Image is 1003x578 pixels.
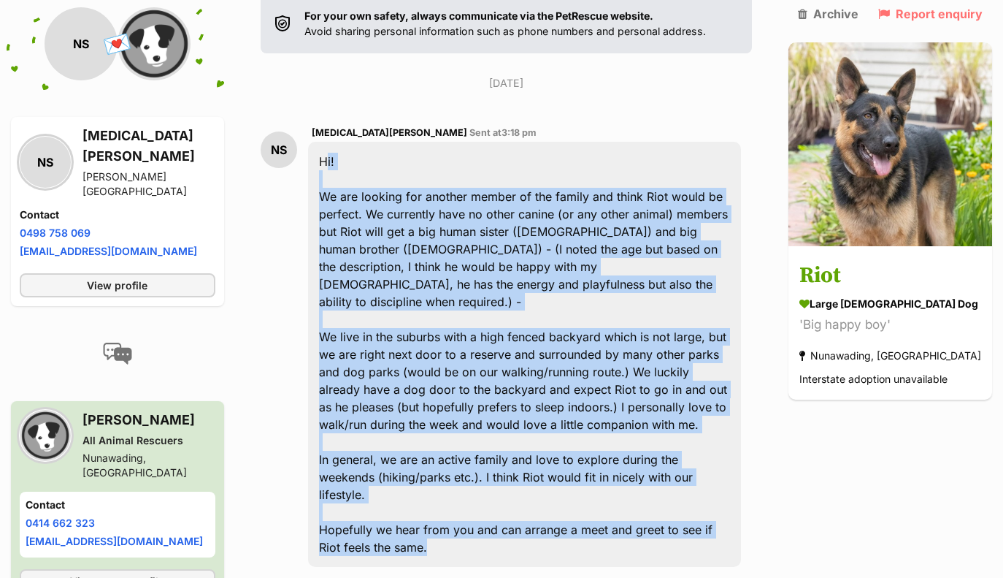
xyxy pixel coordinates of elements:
span: Interstate adoption unavailable [799,373,948,386]
strong: For your own safety, always communicate via the PetRescue website. [304,9,653,22]
span: 3:18 pm [502,127,537,138]
a: 0414 662 323 [26,517,95,529]
span: 💌 [101,28,134,60]
div: large [DEMOGRAPHIC_DATA] Dog [799,297,981,312]
h4: Contact [20,208,215,222]
h3: Riot [799,260,981,293]
span: [MEDICAL_DATA][PERSON_NAME] [312,127,467,138]
span: View profile [87,278,147,293]
img: All Animal Rescuers profile pic [118,7,191,80]
a: Report enquiry [878,7,983,20]
div: All Animal Rescuers [82,433,215,448]
img: conversation-icon-4a6f8262b818ee0b60e3300018af0b2d0b884aa5de6e9bcb8d3d4eeb1a70a7c4.svg [103,343,132,365]
a: Archive [798,7,858,20]
div: NS [45,7,118,80]
img: Riot [788,42,992,246]
div: [PERSON_NAME][GEOGRAPHIC_DATA] [82,170,215,199]
h3: [MEDICAL_DATA][PERSON_NAME] [82,126,215,167]
a: Riot large [DEMOGRAPHIC_DATA] Dog 'Big happy boy' Nunawading, [GEOGRAPHIC_DATA] Interstate adopti... [788,249,992,400]
div: Nunawading, [GEOGRAPHIC_DATA] [82,451,215,480]
div: Nunawading, [GEOGRAPHIC_DATA] [799,346,981,366]
a: [EMAIL_ADDRESS][DOMAIN_NAME] [20,245,197,257]
div: Hi! We are looking for another member of the family and think Riot would be perfect. We currently... [308,142,741,567]
div: 'Big happy boy' [799,316,981,335]
h4: Contact [26,498,210,512]
p: Avoid sharing personal information such as phone numbers and personal address. [304,8,706,39]
a: [EMAIL_ADDRESS][DOMAIN_NAME] [26,535,203,547]
a: View profile [20,273,215,297]
a: 0498 758 069 [20,227,91,239]
p: [DATE] [261,75,752,91]
img: All Animal Rescuers profile pic [20,410,71,461]
div: NS [261,132,297,168]
div: NS [20,137,71,188]
span: Sent at [469,127,537,138]
h3: [PERSON_NAME] [82,410,215,430]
